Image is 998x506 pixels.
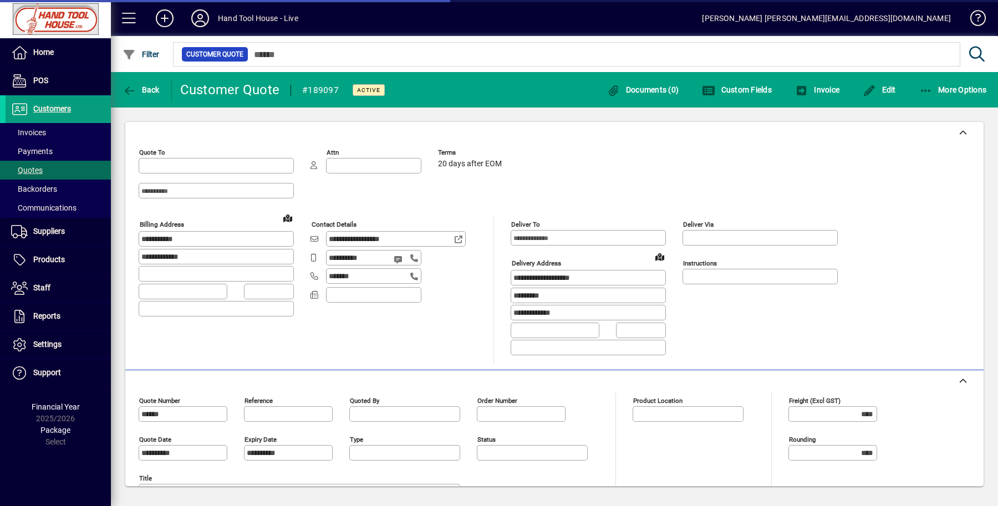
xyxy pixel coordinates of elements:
[11,128,46,137] span: Invoices
[33,255,65,264] span: Products
[6,161,111,180] a: Quotes
[633,396,683,404] mat-label: Product location
[683,221,714,228] mat-label: Deliver via
[147,8,182,28] button: Add
[186,49,243,60] span: Customer Quote
[33,283,50,292] span: Staff
[860,80,899,100] button: Edit
[245,396,273,404] mat-label: Reference
[6,331,111,359] a: Settings
[6,359,111,387] a: Support
[863,85,896,94] span: Edit
[33,76,48,85] span: POS
[6,246,111,274] a: Products
[139,396,180,404] mat-label: Quote number
[245,435,277,443] mat-label: Expiry date
[357,86,380,94] span: Active
[139,435,171,443] mat-label: Quote date
[350,435,363,443] mat-label: Type
[6,67,111,95] a: POS
[33,104,71,113] span: Customers
[11,147,53,156] span: Payments
[792,80,842,100] button: Invoice
[139,149,165,156] mat-label: Quote To
[919,85,987,94] span: More Options
[33,368,61,377] span: Support
[962,2,984,38] a: Knowledge Base
[6,198,111,217] a: Communications
[477,435,496,443] mat-label: Status
[139,474,152,482] mat-label: Title
[6,218,111,246] a: Suppliers
[350,396,379,404] mat-label: Quoted by
[683,259,717,267] mat-label: Instructions
[120,80,162,100] button: Back
[180,81,280,99] div: Customer Quote
[6,123,111,142] a: Invoices
[111,80,172,100] app-page-header-button: Back
[651,248,669,265] a: View on map
[6,39,111,67] a: Home
[477,396,517,404] mat-label: Order number
[182,8,218,28] button: Profile
[789,396,841,404] mat-label: Freight (excl GST)
[33,340,62,349] span: Settings
[604,80,681,100] button: Documents (0)
[11,166,43,175] span: Quotes
[120,44,162,64] button: Filter
[6,274,111,302] a: Staff
[699,80,775,100] button: Custom Fields
[607,85,679,94] span: Documents (0)
[11,185,57,193] span: Backorders
[702,9,951,27] div: [PERSON_NAME] [PERSON_NAME][EMAIL_ADDRESS][DOMAIN_NAME]
[438,160,502,168] span: 20 days after EOM
[279,209,297,227] a: View on map
[6,180,111,198] a: Backorders
[6,303,111,330] a: Reports
[218,9,298,27] div: Hand Tool House - Live
[702,85,772,94] span: Custom Fields
[32,402,80,411] span: Financial Year
[386,246,413,273] button: Send SMS
[123,85,160,94] span: Back
[789,435,816,443] mat-label: Rounding
[33,48,54,57] span: Home
[438,149,505,156] span: Terms
[795,85,839,94] span: Invoice
[916,80,990,100] button: More Options
[33,227,65,236] span: Suppliers
[33,311,60,320] span: Reports
[11,203,77,212] span: Communications
[302,81,339,99] div: #189097
[40,426,70,435] span: Package
[6,142,111,161] a: Payments
[327,149,339,156] mat-label: Attn
[511,221,540,228] mat-label: Deliver To
[123,50,160,59] span: Filter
